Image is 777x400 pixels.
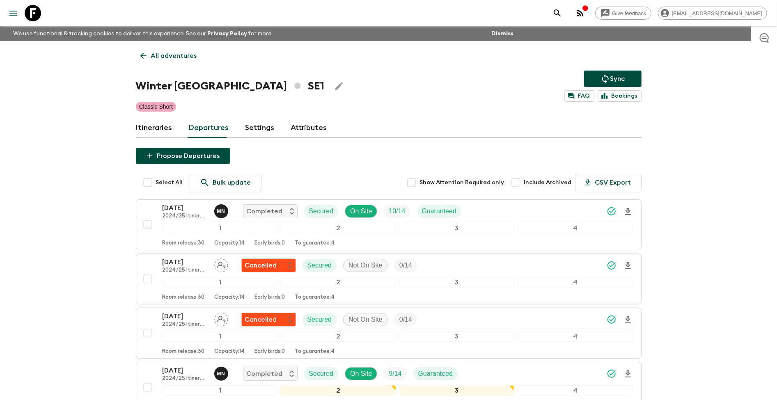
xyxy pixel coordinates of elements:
span: Mads Nepper Christensen [214,369,230,376]
svg: Synced Successfully [607,369,617,379]
span: Assign pack leader [214,261,228,267]
p: Room release: 30 [163,240,205,247]
button: Dismiss [489,28,516,39]
p: Completed [247,369,283,379]
p: 2024/25 Itinerary [163,375,208,382]
p: Not On Site [348,261,383,270]
p: Not On Site [348,315,383,325]
p: Completed [247,206,283,216]
div: Flash Pack cancellation [241,313,296,327]
div: 1 [163,385,278,396]
p: All adventures [151,51,197,61]
span: Mads Nepper Christensen [214,207,230,213]
div: 4 [518,331,633,342]
button: [DATE]2024/25 ItineraryAssign pack leaderFlash Pack cancellationSecuredNot On SiteTrip Fill1234Ro... [136,308,642,359]
div: [EMAIL_ADDRESS][DOMAIN_NAME] [658,7,767,20]
p: 0 / 14 [399,315,412,325]
a: Itineraries [136,118,172,138]
div: Flash Pack cancellation [241,258,296,272]
div: Trip Fill [384,367,406,380]
svg: Synced Successfully [607,206,617,216]
div: 1 [163,331,278,342]
svg: Download Onboarding [623,315,633,325]
span: Give feedback [608,10,651,16]
svg: Synced Successfully [607,315,617,325]
p: Secured [309,369,334,379]
p: Bulk update [213,178,251,187]
div: Trip Fill [384,205,410,218]
p: 0 / 14 [399,261,412,270]
a: Bulk update [190,174,261,191]
div: Secured [303,259,337,272]
button: Edit Adventure Title [331,78,347,94]
p: Capacity: 14 [215,240,245,247]
div: On Site [345,367,377,380]
button: menu [5,5,21,21]
p: Classic Short [139,103,173,111]
p: Secured [307,315,332,325]
div: 2 [281,223,396,233]
p: Early birds: 0 [255,294,285,301]
a: Privacy Policy [207,31,247,37]
p: 10 / 14 [389,206,405,216]
p: 2024/25 Itinerary [163,267,208,274]
div: Secured [304,205,339,218]
p: 9 / 14 [389,369,401,379]
div: 3 [399,223,515,233]
button: [DATE]2024/25 ItineraryAssign pack leaderFlash Pack cancellationSecuredNot On SiteTrip Fill1234Ro... [136,254,642,304]
div: 3 [399,385,515,396]
span: Show Attention Required only [420,178,504,187]
svg: Download Onboarding [623,369,633,379]
p: [DATE] [163,311,208,321]
div: 4 [518,277,633,288]
p: [DATE] [163,257,208,267]
p: On Site [350,206,372,216]
svg: Download Onboarding [623,207,633,217]
div: 4 [518,385,633,396]
button: Sync adventure departures to the booking engine [584,71,642,87]
div: Not On Site [343,313,388,326]
p: 2024/25 Itinerary [163,213,208,219]
div: 1 [163,277,278,288]
p: Sync [610,74,625,84]
div: 2 [281,331,396,342]
p: Cancelled [245,261,277,270]
p: On Site [350,369,372,379]
button: search adventures [549,5,566,21]
p: Capacity: 14 [215,294,245,301]
a: Give feedback [595,7,651,20]
span: Include Archived [524,178,572,187]
p: 2024/25 Itinerary [163,321,208,328]
div: 2 [281,277,396,288]
button: [DATE]2024/25 ItineraryMads Nepper Christensen CompletedSecuredOn SiteTrip FillGuaranteed1234Room... [136,199,642,250]
p: Room release: 30 [163,294,205,301]
div: Trip Fill [394,313,417,326]
p: Early birds: 0 [255,240,285,247]
div: Secured [303,313,337,326]
div: 4 [518,223,633,233]
span: Assign pack leader [214,315,228,322]
div: Not On Site [343,259,388,272]
a: Bookings [598,90,642,102]
div: 1 [163,223,278,233]
svg: Synced Successfully [607,261,617,270]
div: 3 [399,331,515,342]
a: FAQ [564,90,594,102]
a: Attributes [291,118,327,138]
p: Early birds: 0 [255,348,285,355]
p: Secured [307,261,332,270]
span: Select All [156,178,183,187]
span: [EMAIL_ADDRESS][DOMAIN_NAME] [667,10,767,16]
h1: Winter [GEOGRAPHIC_DATA] SE1 [136,78,324,94]
p: Capacity: 14 [215,348,245,355]
p: Cancelled [245,315,277,325]
div: Secured [304,367,339,380]
div: On Site [345,205,377,218]
div: 3 [399,277,515,288]
a: Settings [245,118,275,138]
p: Guaranteed [422,206,457,216]
p: [DATE] [163,203,208,213]
p: We use functional & tracking cookies to deliver this experience. See our for more. [10,26,276,41]
div: 2 [281,385,396,396]
p: To guarantee: 4 [295,294,335,301]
